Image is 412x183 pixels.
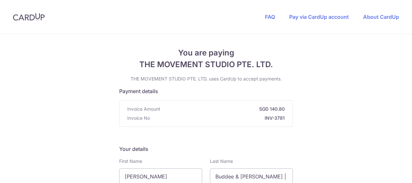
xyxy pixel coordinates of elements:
h5: Payment details [119,87,293,95]
iframe: Opens a widget where you can find more information [371,164,406,180]
a: FAQ [265,14,275,20]
span: Invoice No [127,115,150,121]
a: Pay via CardUp account [289,14,349,20]
label: Last Name [210,158,233,165]
span: Invoice Amount [127,106,160,112]
span: You are paying [119,47,293,59]
img: CardUp [13,13,45,21]
strong: INV-3781 [153,115,285,121]
span: THE MOVEMENT STUDIO PTE. LTD. [119,59,293,70]
h5: Your details [119,145,293,153]
label: First Name [119,158,142,165]
a: About CardUp [363,14,399,20]
p: THE MOVEMENT STUDIO PTE. LTD. uses CardUp to accept payments. [119,76,293,82]
strong: SGD 140.80 [163,106,285,112]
